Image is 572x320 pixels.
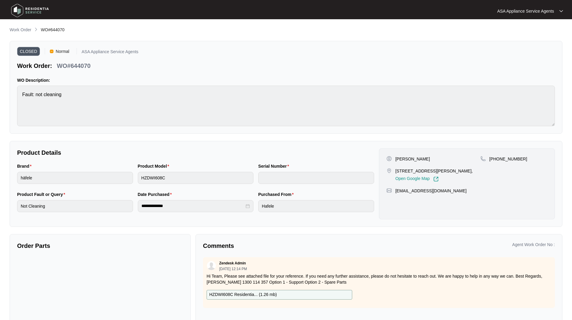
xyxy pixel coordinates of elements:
p: ASA Appliance Service Agents [82,50,138,56]
p: WO Description: [17,77,555,83]
img: dropdown arrow [559,10,563,13]
img: user-pin [386,156,392,161]
img: map-pin [386,188,392,193]
img: map-pin [480,156,486,161]
p: Zendesk Admin [219,261,246,266]
span: CLOSED [17,47,40,56]
p: [PERSON_NAME] [395,156,430,162]
p: Agent Work Order No : [512,242,555,248]
img: Link-External [433,176,439,182]
label: Product Model [138,163,172,169]
label: Product Fault or Query [17,191,68,197]
p: [DATE] 12:14 PM [219,267,247,271]
textarea: Fault: not cleaning [17,86,555,126]
span: WO#644070 [41,27,65,32]
img: user.svg [207,261,216,270]
p: Order Parts [17,242,183,250]
img: chevron-right [34,27,38,32]
p: WO#644070 [57,62,90,70]
p: HZDWI608C Residentia... ( 1.26 mb ) [209,291,277,298]
a: Work Order [8,27,32,33]
input: Purchased From [258,200,374,212]
p: [EMAIL_ADDRESS][DOMAIN_NAME] [395,188,467,194]
label: Serial Number [258,163,291,169]
p: Work Order [10,27,31,33]
p: [STREET_ADDRESS][PERSON_NAME], [395,168,473,174]
p: Hi Team, Please see attached file for your reference. If you need any further assistance, please ... [207,273,551,285]
label: Date Purchased [138,191,174,197]
a: Open Google Map [395,176,439,182]
p: Work Order: [17,62,52,70]
img: residentia service logo [9,2,51,20]
span: Normal [53,47,72,56]
p: Product Details [17,148,374,157]
label: Brand [17,163,34,169]
p: Comments [203,242,375,250]
input: Date Purchased [141,203,245,209]
input: Product Model [138,172,254,184]
input: Brand [17,172,133,184]
input: Serial Number [258,172,374,184]
img: Vercel Logo [50,50,53,53]
label: Purchased From [258,191,296,197]
p: [PHONE_NUMBER] [489,156,527,162]
img: map-pin [386,168,392,173]
p: ASA Appliance Service Agents [497,8,554,14]
input: Product Fault or Query [17,200,133,212]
